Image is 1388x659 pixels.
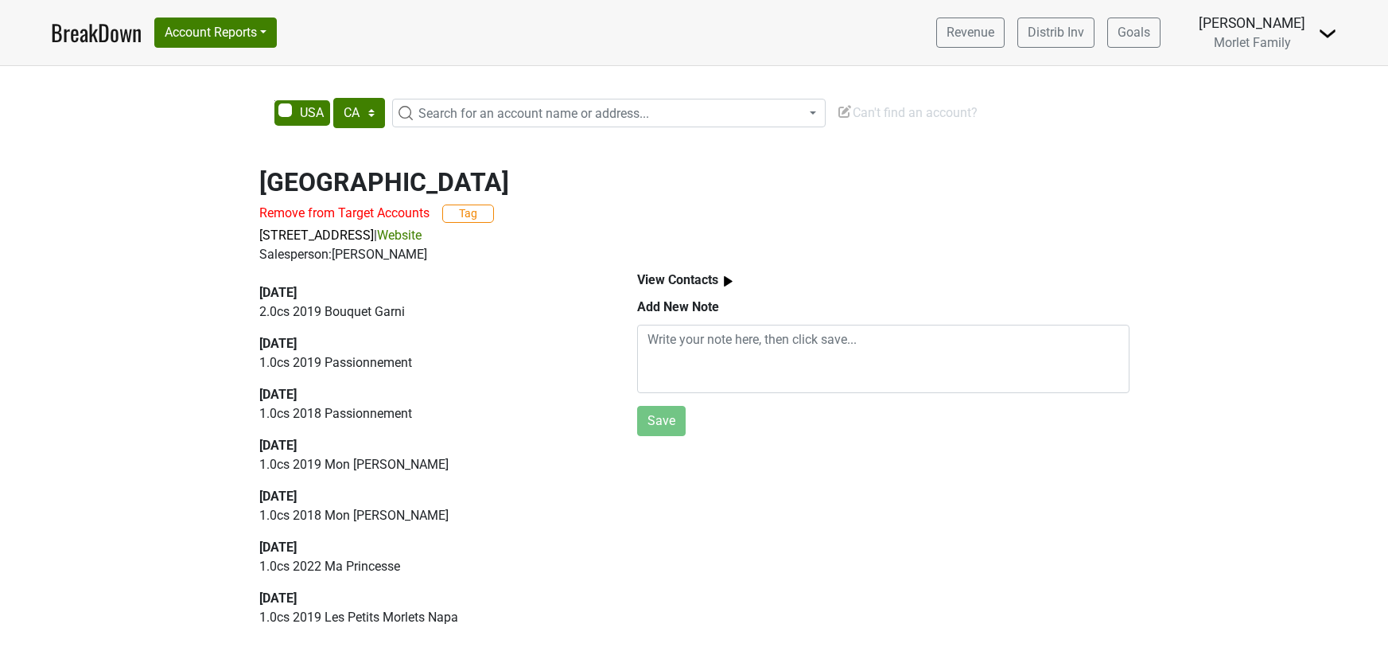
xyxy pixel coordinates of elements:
[637,406,686,436] button: Save
[259,404,601,423] p: 1.0 cs 2018 Passionnement
[259,167,1129,197] h2: [GEOGRAPHIC_DATA]
[936,18,1005,48] a: Revenue
[259,228,374,243] a: [STREET_ADDRESS]
[259,608,601,627] p: 1.0 cs 2019 Les Petits Morlets Napa
[259,245,1129,264] div: Salesperson: [PERSON_NAME]
[259,538,601,557] div: [DATE]
[259,226,1129,245] p: |
[637,272,718,287] b: View Contacts
[1199,13,1305,33] div: [PERSON_NAME]
[1017,18,1094,48] a: Distrib Inv
[259,589,601,608] div: [DATE]
[637,299,719,314] b: Add New Note
[1107,18,1161,48] a: Goals
[259,353,601,372] p: 1.0 cs 2019 Passionnement
[259,455,601,474] p: 1.0 cs 2019 Mon [PERSON_NAME]
[259,205,430,220] span: Remove from Target Accounts
[1214,35,1291,50] span: Morlet Family
[418,106,649,121] span: Search for an account name or address...
[259,385,601,404] div: [DATE]
[259,436,601,455] div: [DATE]
[154,18,277,48] button: Account Reports
[837,105,978,120] span: Can't find an account?
[442,205,494,223] button: Tag
[51,16,142,49] a: BreakDown
[1318,24,1337,43] img: Dropdown Menu
[259,334,601,353] div: [DATE]
[837,103,853,119] img: Edit
[718,271,738,291] img: arrow_right.svg
[259,506,601,525] p: 1.0 cs 2018 Mon [PERSON_NAME]
[259,283,601,302] div: [DATE]
[259,302,601,322] p: 2.0 cs 2019 Bouquet Garni
[377,228,422,243] a: Website
[259,487,601,506] div: [DATE]
[259,557,601,576] p: 1.0 cs 2022 Ma Princesse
